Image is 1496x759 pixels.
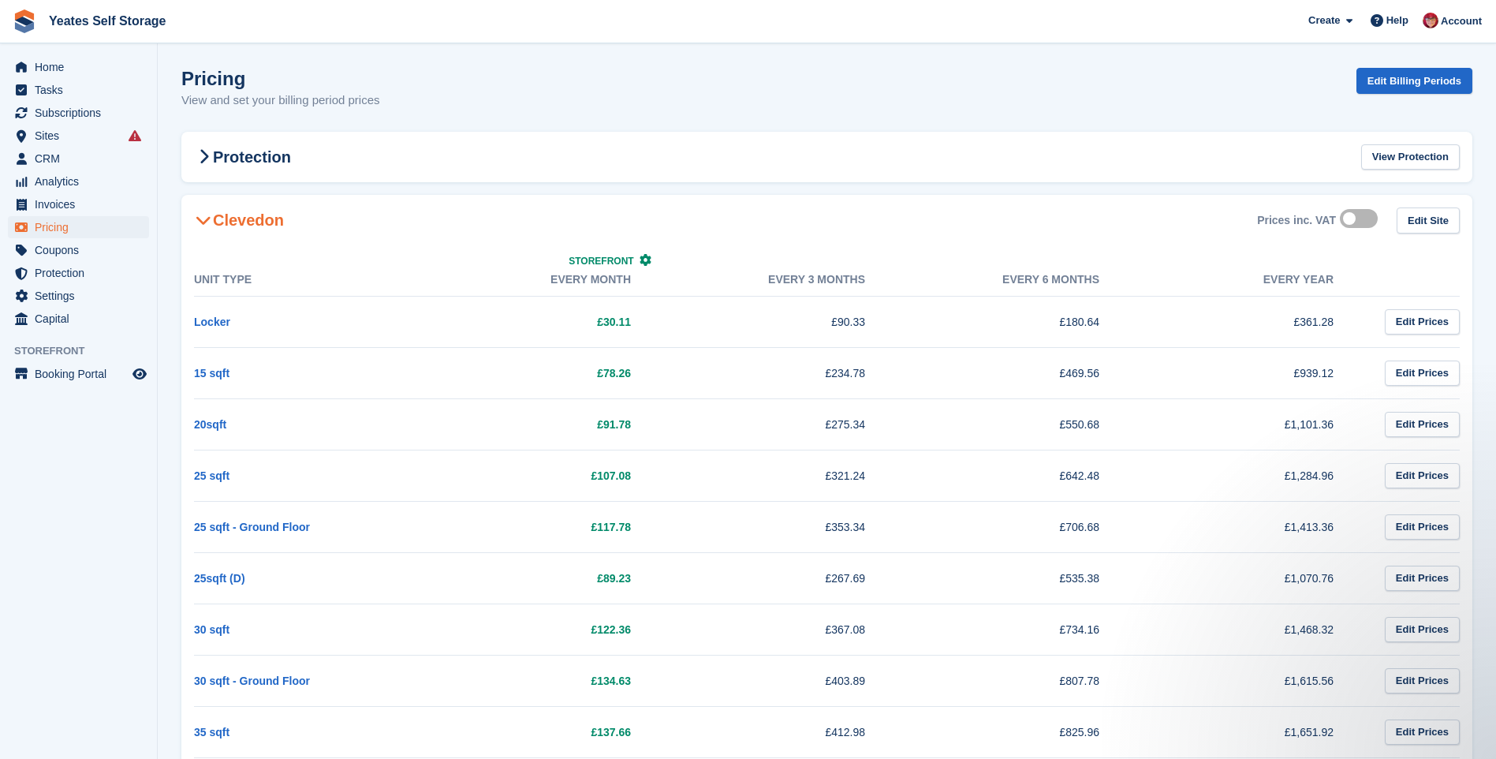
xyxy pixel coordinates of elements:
td: £1,070.76 [1131,552,1365,604]
div: Prices inc. VAT [1257,214,1336,227]
a: menu [8,148,149,170]
td: £275.34 [662,398,897,450]
th: Every 3 months [662,264,897,297]
td: £267.69 [662,552,897,604]
span: Storefront [569,256,633,267]
img: Wendie Tanner [1423,13,1438,28]
span: CRM [35,148,129,170]
td: £642.48 [897,450,1131,501]
td: £1,284.96 [1131,450,1365,501]
td: £1,413.36 [1131,501,1365,552]
a: 25sqft (D) [194,572,245,585]
td: £939.12 [1131,347,1365,398]
a: Edit Site [1397,208,1460,234]
a: menu [8,363,149,385]
h2: Clevedon [194,211,284,230]
th: Unit Type [194,264,428,297]
td: £361.28 [1131,296,1365,347]
a: 15 sqft [194,367,229,379]
img: stora-icon-8386f47178a22dfd0bd8f6a31ec36ba5ce8667c1dd55bd0f319d3a0aa187defe.svg [13,9,36,33]
a: 30 sqft - Ground Floor [194,675,310,687]
a: Edit Prices [1385,514,1460,540]
a: menu [8,308,149,330]
a: menu [8,170,149,193]
a: 25 sqft - Ground Floor [194,521,310,533]
span: Capital [35,308,129,330]
span: Pricing [35,216,129,238]
a: Edit Prices [1385,668,1460,694]
td: £367.08 [662,604,897,655]
a: 20sqft [194,418,226,431]
td: £107.08 [428,450,662,501]
td: £469.56 [897,347,1131,398]
td: £1,651.92 [1131,706,1365,757]
a: 35 sqft [194,726,229,738]
a: menu [8,102,149,124]
td: £1,468.32 [1131,604,1365,655]
td: £550.68 [897,398,1131,450]
span: Analytics [35,170,129,193]
span: Account [1441,13,1482,29]
a: menu [8,285,149,307]
a: Yeates Self Storage [43,8,173,34]
td: £234.78 [662,347,897,398]
i: Smart entry sync failures have occurred [129,129,141,142]
a: Edit Prices [1385,463,1460,489]
p: View and set your billing period prices [181,92,380,110]
span: Protection [35,262,129,284]
td: £825.96 [897,706,1131,757]
span: Tasks [35,79,129,101]
a: Edit Prices [1385,412,1460,438]
a: Storefront [569,256,651,267]
span: Create [1308,13,1340,28]
span: Home [35,56,129,78]
span: Help [1386,13,1408,28]
td: £706.68 [897,501,1131,552]
h2: Protection [194,148,291,166]
td: £117.78 [428,501,662,552]
th: Every month [428,264,662,297]
td: £1,101.36 [1131,398,1365,450]
a: menu [8,262,149,284]
a: 25 sqft [194,469,229,482]
td: £122.36 [428,604,662,655]
a: menu [8,216,149,238]
td: £1,615.56 [1131,655,1365,706]
th: Every 6 months [897,264,1131,297]
span: Sites [35,125,129,147]
th: Every year [1131,264,1365,297]
a: Edit Prices [1385,566,1460,592]
span: Storefront [14,343,157,359]
a: Preview store [130,365,149,383]
td: £134.63 [428,655,662,706]
td: £535.38 [897,552,1131,604]
td: £321.24 [662,450,897,501]
td: £89.23 [428,552,662,604]
a: Edit Prices [1385,361,1460,387]
a: Edit Billing Periods [1356,68,1472,94]
h1: Pricing [181,68,380,89]
td: £734.16 [897,604,1131,655]
td: £353.34 [662,501,897,552]
span: Coupons [35,239,129,261]
td: £137.66 [428,706,662,757]
td: £807.78 [897,655,1131,706]
td: £90.33 [662,296,897,347]
span: Booking Portal [35,363,129,385]
td: £30.11 [428,296,662,347]
td: £180.64 [897,296,1131,347]
a: menu [8,193,149,215]
a: menu [8,56,149,78]
span: Invoices [35,193,129,215]
a: menu [8,125,149,147]
a: View Protection [1361,144,1460,170]
td: £91.78 [428,398,662,450]
a: menu [8,79,149,101]
a: Edit Prices [1385,309,1460,335]
a: Locker [194,316,230,328]
a: Edit Prices [1385,617,1460,643]
td: £403.89 [662,655,897,706]
span: Subscriptions [35,102,129,124]
td: £78.26 [428,347,662,398]
a: menu [8,239,149,261]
